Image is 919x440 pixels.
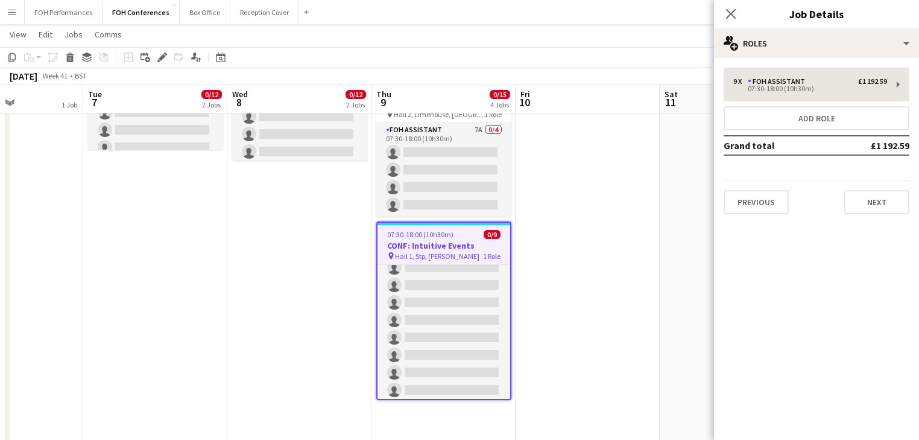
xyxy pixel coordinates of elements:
button: Next [844,190,909,214]
a: View [5,27,31,42]
span: Sat [665,89,678,100]
div: 2 Jobs [346,100,365,109]
span: Hall 1, Stp, [PERSON_NAME] [395,252,479,261]
span: 11 [663,95,678,109]
button: Previous [724,190,789,214]
a: Comms [90,27,127,42]
span: Thu [376,89,391,100]
span: Comms [95,29,122,40]
span: Fri [520,89,530,100]
span: Edit [39,29,52,40]
div: FOH Assistant [748,77,810,86]
span: 1 Role [484,110,502,119]
app-card-role: FOH Assistant11A0/1107:30-18:00 (10h30m) [88,13,223,229]
span: 10 [519,95,530,109]
span: Jobs [65,29,83,40]
span: 0/15 [490,90,510,99]
span: Week 41 [40,71,70,80]
div: 9 x [733,77,748,86]
div: 07:30-18:00 (10h30m) [733,86,887,92]
span: 7 [86,95,102,109]
span: Wed [232,89,248,100]
app-card-role: FOH Assistant7A0/407:30-18:00 (10h30m) [376,123,511,217]
button: Reception Cover [230,1,299,24]
span: 0/9 [484,230,501,239]
button: Add role [724,106,909,130]
span: 9 [374,95,391,109]
h3: Job Details [714,6,919,22]
span: 0/12 [346,90,366,99]
td: £1 192.59 [833,136,909,155]
span: 8 [230,95,248,109]
button: FOH Conferences [103,1,180,24]
div: £1 192.59 [858,77,887,86]
span: Hall 2, Limehouse, [GEOGRAPHIC_DATA] [394,110,484,119]
td: Grand total [724,136,833,155]
span: 1 Role [483,252,501,261]
app-job-card: 07:30-18:00 (10h30m)0/9CONF: Intuitive Events Hall 1, Stp, [PERSON_NAME]1 RoleFOH Assistant8A0/90... [376,222,511,400]
h3: CONF: Intuitive Events [377,240,510,251]
span: 0/12 [201,90,222,99]
app-card-role: FOH Assistant8A0/907:30-18:00 (10h30m) [377,221,510,402]
a: Edit [34,27,57,42]
span: View [10,29,27,40]
a: Jobs [60,27,87,42]
app-job-card: 07:30-18:00 (10h30m)0/4CONF: Climate Investment Conference Hall 2, Limehouse, [GEOGRAPHIC_DATA]1 ... [376,70,511,217]
div: 4 Jobs [490,100,510,109]
div: 1 Job [62,100,77,109]
app-card-role: FOH Assistant8A0/1107:30-18:00 (10h30m) [232,35,367,251]
button: Box Office [180,1,230,24]
div: BST [75,71,87,80]
div: 2 Jobs [202,100,221,109]
span: 07:30-18:00 (10h30m) [387,230,453,239]
button: FOH Performances [25,1,103,24]
div: Roles [714,29,919,58]
span: Tue [88,89,102,100]
div: [DATE] [10,70,37,82]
